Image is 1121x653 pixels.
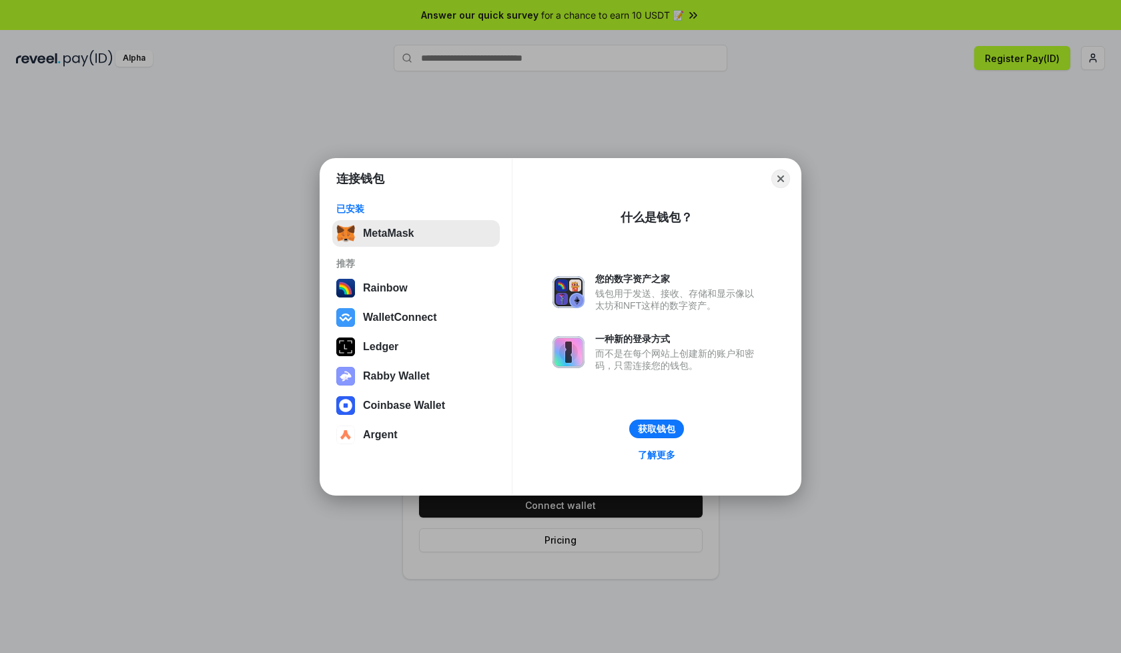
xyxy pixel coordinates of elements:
[552,336,585,368] img: svg+xml,%3Csvg%20xmlns%3D%22http%3A%2F%2Fwww.w3.org%2F2000%2Fsvg%22%20fill%3D%22none%22%20viewBox...
[332,275,500,301] button: Rainbow
[595,333,761,345] div: 一种新的登录方式
[336,257,496,269] div: 推荐
[336,426,355,444] img: svg+xml,%3Csvg%20width%3D%2228%22%20height%3D%2228%22%20viewBox%3D%220%200%2028%2028%22%20fill%3D...
[332,392,500,419] button: Coinbase Wallet
[621,209,693,225] div: 什么是钱包？
[595,348,761,372] div: 而不是在每个网站上创建新的账户和密码，只需连接您的钱包。
[363,282,408,294] div: Rainbow
[363,341,398,353] div: Ledger
[363,370,430,382] div: Rabby Wallet
[552,276,585,308] img: svg+xml,%3Csvg%20xmlns%3D%22http%3A%2F%2Fwww.w3.org%2F2000%2Fsvg%22%20fill%3D%22none%22%20viewBox...
[336,308,355,327] img: svg+xml,%3Csvg%20width%3D%2228%22%20height%3D%2228%22%20viewBox%3D%220%200%2028%2028%22%20fill%3D...
[630,446,683,464] a: 了解更多
[363,429,398,441] div: Argent
[363,311,437,323] div: WalletConnect
[332,304,500,331] button: WalletConnect
[332,422,500,448] button: Argent
[332,334,500,360] button: Ledger
[629,420,684,438] button: 获取钱包
[336,338,355,356] img: svg+xml,%3Csvg%20xmlns%3D%22http%3A%2F%2Fwww.w3.org%2F2000%2Fsvg%22%20width%3D%2228%22%20height%3...
[332,220,500,247] button: MetaMask
[336,224,355,243] img: svg+xml,%3Csvg%20fill%3D%22none%22%20height%3D%2233%22%20viewBox%3D%220%200%2035%2033%22%20width%...
[336,171,384,187] h1: 连接钱包
[336,203,496,215] div: 已安装
[771,169,790,188] button: Close
[638,423,675,435] div: 获取钱包
[332,363,500,390] button: Rabby Wallet
[336,396,355,415] img: svg+xml,%3Csvg%20width%3D%2228%22%20height%3D%2228%22%20viewBox%3D%220%200%2028%2028%22%20fill%3D...
[336,279,355,297] img: svg+xml,%3Csvg%20width%3D%22120%22%20height%3D%22120%22%20viewBox%3D%220%200%20120%20120%22%20fil...
[595,273,761,285] div: 您的数字资产之家
[638,449,675,461] div: 了解更多
[363,227,414,239] div: MetaMask
[595,287,761,311] div: 钱包用于发送、接收、存储和显示像以太坊和NFT这样的数字资产。
[363,400,445,412] div: Coinbase Wallet
[336,367,355,386] img: svg+xml,%3Csvg%20xmlns%3D%22http%3A%2F%2Fwww.w3.org%2F2000%2Fsvg%22%20fill%3D%22none%22%20viewBox...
